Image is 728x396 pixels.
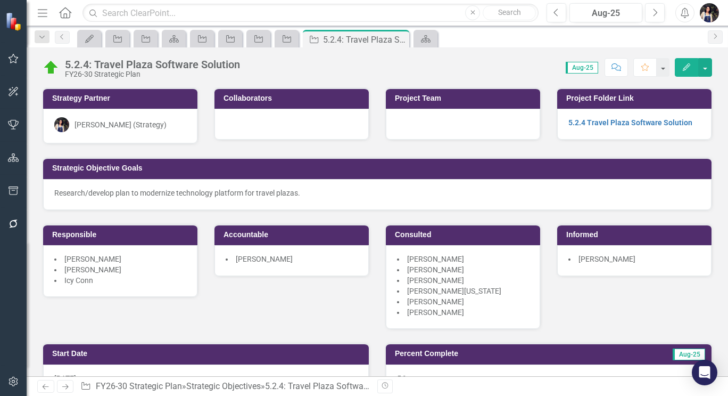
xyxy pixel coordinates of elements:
[224,231,363,239] h3: Accountable
[566,62,598,74] span: Aug-25
[82,4,539,22] input: Search ClearPoint...
[54,374,76,383] span: [DATE]
[65,70,240,78] div: FY26-30 Strategic Plan
[483,5,536,20] button: Search
[407,265,464,274] span: [PERSON_NAME]
[186,381,261,391] a: Strategic Objectives
[566,94,706,102] h3: Project Folder Link
[578,255,635,263] span: [PERSON_NAME]
[54,188,700,198] div: Research/develop plan to modernize technology platform for travel plazas.
[573,7,639,20] div: Aug-25
[407,297,464,306] span: [PERSON_NAME]
[52,350,363,358] h3: Start Date
[224,94,363,102] h3: Collaborators
[43,59,60,76] img: On Target
[395,94,535,102] h3: Project Team
[236,255,293,263] span: [PERSON_NAME]
[407,276,464,285] span: [PERSON_NAME]
[52,164,706,172] h3: Strategic Objective Goals
[52,94,192,102] h3: Strategy Partner
[265,381,404,391] div: 5.2.4: Travel Plaza Software Solution
[64,276,93,285] span: Icy Conn
[52,231,192,239] h3: Responsible
[80,381,369,393] div: » »
[407,255,464,263] span: [PERSON_NAME]
[566,231,706,239] h3: Informed
[54,117,69,132] img: Layla Freeman
[407,308,464,317] span: [PERSON_NAME]
[569,3,642,22] button: Aug-25
[64,265,121,274] span: [PERSON_NAME]
[692,360,717,385] div: Open Intercom Messenger
[96,381,182,391] a: FY26-30 Strategic Plan
[75,119,167,130] div: [PERSON_NAME] (Strategy)
[386,365,712,395] div: 5 %
[498,8,521,17] span: Search
[65,59,240,70] div: 5.2.4: Travel Plaza Software Solution
[395,231,535,239] h3: Consulted
[323,33,407,46] div: 5.2.4: Travel Plaza Software Solution
[568,118,692,127] a: 5.2.4 Travel Plaza Software Solution
[395,350,599,358] h3: Percent Complete
[407,287,501,295] span: [PERSON_NAME][US_STATE]
[64,255,121,263] span: [PERSON_NAME]
[5,12,24,31] img: ClearPoint Strategy
[673,349,705,360] span: Aug-25
[700,3,719,22] img: Layla Freeman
